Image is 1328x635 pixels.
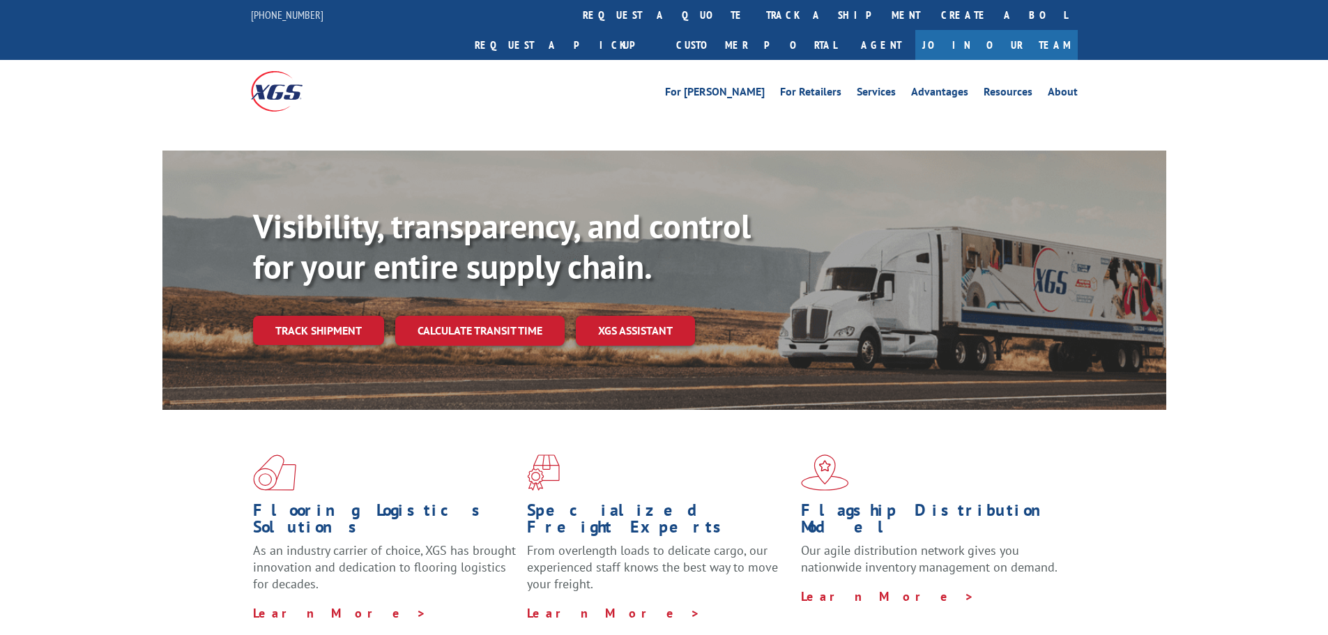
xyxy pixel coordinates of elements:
[780,86,841,102] a: For Retailers
[253,316,384,345] a: Track shipment
[801,588,975,604] a: Learn More >
[251,8,323,22] a: [PHONE_NUMBER]
[253,605,427,621] a: Learn More >
[801,502,1064,542] h1: Flagship Distribution Model
[984,86,1032,102] a: Resources
[527,502,791,542] h1: Specialized Freight Experts
[253,454,296,491] img: xgs-icon-total-supply-chain-intelligence-red
[576,316,695,346] a: XGS ASSISTANT
[527,454,560,491] img: xgs-icon-focused-on-flooring-red
[395,316,565,346] a: Calculate transit time
[666,30,847,60] a: Customer Portal
[857,86,896,102] a: Services
[527,605,701,621] a: Learn More >
[801,454,849,491] img: xgs-icon-flagship-distribution-model-red
[911,86,968,102] a: Advantages
[253,542,516,592] span: As an industry carrier of choice, XGS has brought innovation and dedication to flooring logistics...
[464,30,666,60] a: Request a pickup
[253,204,751,288] b: Visibility, transparency, and control for your entire supply chain.
[253,502,517,542] h1: Flooring Logistics Solutions
[665,86,765,102] a: For [PERSON_NAME]
[847,30,915,60] a: Agent
[527,542,791,604] p: From overlength loads to delicate cargo, our experienced staff knows the best way to move your fr...
[801,542,1058,575] span: Our agile distribution network gives you nationwide inventory management on demand.
[1048,86,1078,102] a: About
[915,30,1078,60] a: Join Our Team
